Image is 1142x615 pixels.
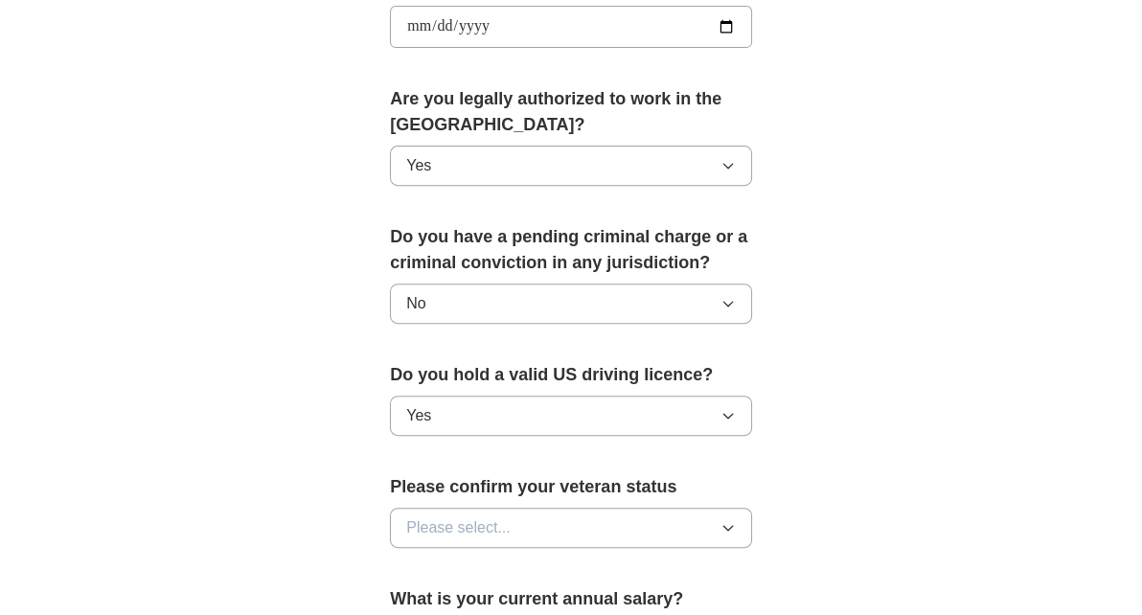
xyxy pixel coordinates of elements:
[406,154,431,177] span: Yes
[390,396,752,436] button: Yes
[390,586,752,612] label: What is your current annual salary?
[390,474,752,500] label: Please confirm your veteran status
[406,404,431,427] span: Yes
[390,284,752,324] button: No
[390,362,752,388] label: Do you hold a valid US driving licence?
[390,508,752,548] button: Please select...
[390,86,752,138] label: Are you legally authorized to work in the [GEOGRAPHIC_DATA]?
[390,224,752,276] label: Do you have a pending criminal charge or a criminal conviction in any jurisdiction?
[406,292,425,315] span: No
[390,146,752,186] button: Yes
[406,516,511,539] span: Please select...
